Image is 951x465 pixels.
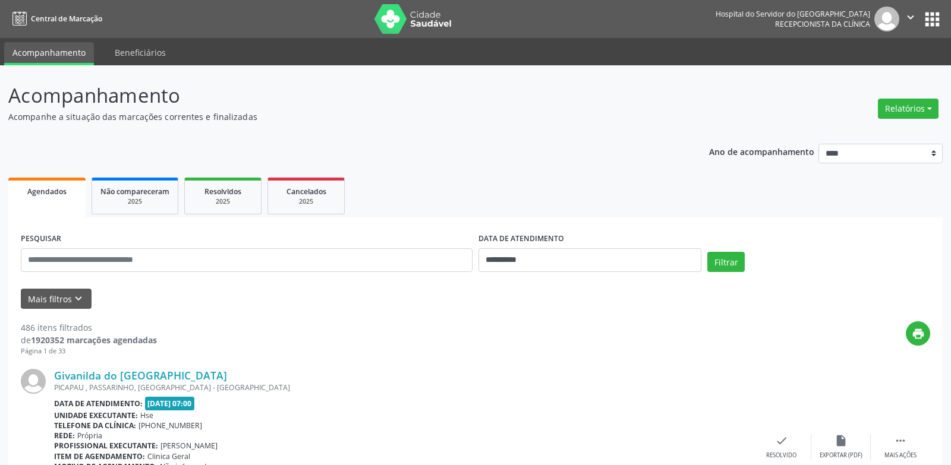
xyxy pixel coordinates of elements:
button: Relatórios [878,99,939,119]
span: Recepcionista da clínica [775,19,870,29]
span: [DATE] 07:00 [145,397,195,410]
div: Página 1 de 33 [21,346,157,356]
b: Rede: [54,431,75,441]
span: Hse [140,410,153,420]
i:  [904,11,917,24]
p: Acompanhamento [8,81,662,110]
i: keyboard_arrow_down [72,292,85,305]
span: [PERSON_NAME] [160,441,218,451]
p: Acompanhe a situação das marcações correntes e finalizadas [8,110,662,123]
a: Beneficiários [106,42,174,63]
img: img [874,7,899,31]
span: Cancelados [286,186,326,197]
span: Própria [77,431,102,441]
div: Resolvido [766,451,796,460]
span: Agendados [27,186,67,197]
button:  [899,7,922,31]
a: Acompanhamento [4,42,94,65]
div: 2025 [100,197,169,206]
b: Unidade executante: [54,410,138,420]
i:  [894,434,907,447]
div: de [21,334,157,346]
b: Profissional executante: [54,441,158,451]
span: Clinica Geral [147,451,190,461]
a: Central de Marcação [8,9,102,29]
div: 2025 [276,197,336,206]
a: Givanilda do [GEOGRAPHIC_DATA] [54,369,227,382]
b: Telefone da clínica: [54,420,136,431]
strong: 1920352 marcações agendadas [31,334,157,346]
div: 2025 [193,197,253,206]
div: Exportar (PDF) [820,451,862,460]
span: Central de Marcação [31,14,102,24]
i: print [912,327,925,340]
span: Resolvidos [204,186,241,197]
button: Mais filtroskeyboard_arrow_down [21,289,92,309]
i: check [775,434,788,447]
button: apps [922,9,943,30]
label: DATA DE ATENDIMENTO [478,230,564,248]
label: PESQUISAR [21,230,61,248]
p: Ano de acompanhamento [709,144,814,159]
div: 486 itens filtrados [21,321,157,334]
b: Data de atendimento: [54,398,143,409]
i: insert_drive_file [835,434,848,447]
span: Não compareceram [100,186,169,197]
div: Hospital do Servidor do [GEOGRAPHIC_DATA] [716,9,870,19]
button: print [906,321,930,346]
img: img [21,369,46,394]
button: Filtrar [707,252,745,272]
div: Mais ações [884,451,917,460]
div: PICAPAU , PASSARINHO, [GEOGRAPHIC_DATA] - [GEOGRAPHIC_DATA] [54,382,752,393]
b: Item de agendamento: [54,451,145,461]
span: [PHONE_NUMBER] [138,420,202,431]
